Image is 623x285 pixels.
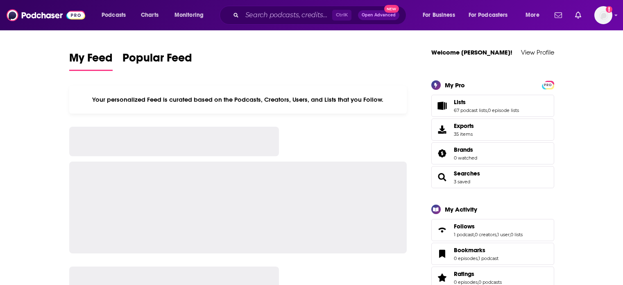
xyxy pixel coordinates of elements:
[384,5,399,13] span: New
[423,9,455,21] span: For Business
[526,9,539,21] span: More
[497,232,510,237] a: 1 user
[454,170,480,177] a: Searches
[434,248,451,260] a: Bookmarks
[102,9,126,21] span: Podcasts
[510,232,523,237] a: 0 lists
[69,51,113,70] span: My Feed
[454,246,485,254] span: Bookmarks
[454,107,487,113] a: 67 podcast lists
[122,51,192,70] span: Popular Feed
[594,6,612,24] img: User Profile
[122,51,192,71] a: Popular Feed
[594,6,612,24] button: Show profile menu
[454,255,478,261] a: 0 episodes
[434,171,451,183] a: Searches
[332,10,351,21] span: Ctrl K
[431,219,554,241] span: Follows
[445,81,465,89] div: My Pro
[434,124,451,135] span: Exports
[594,6,612,24] span: Logged in as NickG
[454,223,475,230] span: Follows
[454,279,478,285] a: 0 episodes
[454,246,498,254] a: Bookmarks
[445,205,477,213] div: My Activity
[454,155,477,161] a: 0 watched
[7,7,85,23] img: Podchaser - Follow, Share and Rate Podcasts
[463,9,520,22] button: open menu
[454,98,519,106] a: Lists
[496,232,497,237] span: ,
[488,107,519,113] a: 0 episode lists
[174,9,204,21] span: Monitoring
[434,272,451,283] a: Ratings
[454,223,523,230] a: Follows
[431,166,554,188] span: Searches
[434,224,451,236] a: Follows
[474,232,475,237] span: ,
[543,82,553,88] span: PRO
[454,131,474,137] span: 35 items
[454,232,474,237] a: 1 podcast
[454,270,502,278] a: Ratings
[431,119,554,141] a: Exports
[454,122,474,130] span: Exports
[431,142,554,164] span: Brands
[169,9,214,22] button: open menu
[551,8,565,22] a: Show notifications dropdown
[431,243,554,265] span: Bookmarks
[69,51,113,71] a: My Feed
[69,86,407,114] div: Your personalized Feed is curated based on the Podcasts, Creators, Users, and Lists that you Follow.
[454,146,473,153] span: Brands
[454,146,477,153] a: Brands
[141,9,159,21] span: Charts
[417,9,465,22] button: open menu
[431,48,512,56] a: Welcome [PERSON_NAME]!
[478,255,498,261] a: 1 podcast
[520,9,550,22] button: open menu
[136,9,163,22] a: Charts
[454,98,466,106] span: Lists
[431,95,554,117] span: Lists
[606,6,612,13] svg: Add a profile image
[478,279,502,285] a: 0 podcasts
[475,232,496,237] a: 0 creators
[487,107,488,113] span: ,
[454,179,470,185] a: 3 saved
[96,9,136,22] button: open menu
[454,270,474,278] span: Ratings
[358,10,399,20] button: Open AdvancedNew
[521,48,554,56] a: View Profile
[242,9,332,22] input: Search podcasts, credits, & more...
[543,81,553,87] a: PRO
[572,8,584,22] a: Show notifications dropdown
[469,9,508,21] span: For Podcasters
[362,13,396,17] span: Open Advanced
[227,6,414,25] div: Search podcasts, credits, & more...
[434,148,451,159] a: Brands
[434,100,451,112] a: Lists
